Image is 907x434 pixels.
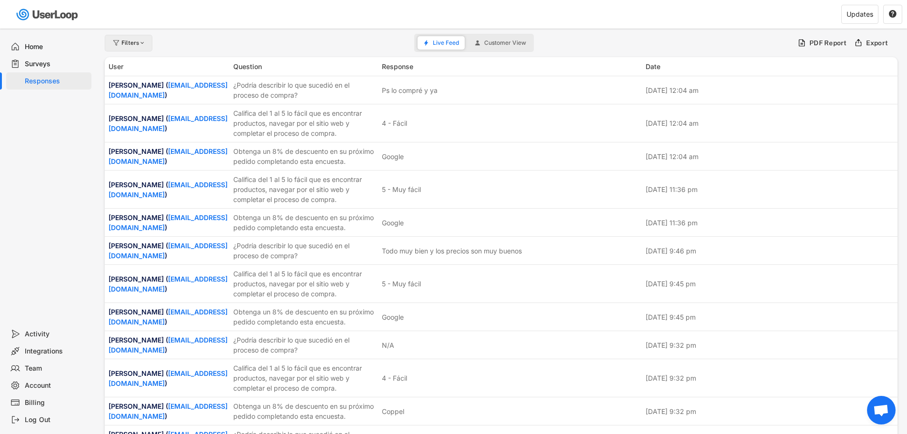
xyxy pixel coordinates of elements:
[109,81,228,99] a: [EMAIL_ADDRESS][DOMAIN_NAME]
[25,330,88,339] div: Activity
[646,279,894,289] div: [DATE] 9:45 pm
[382,373,407,383] div: 4 - Fácil
[233,61,376,71] div: Question
[646,340,894,350] div: [DATE] 9:32 pm
[109,335,228,355] div: [PERSON_NAME] ( )
[382,61,640,71] div: Response
[646,61,894,71] div: Date
[14,5,81,24] img: userloop-logo-01.svg
[109,369,228,387] a: [EMAIL_ADDRESS][DOMAIN_NAME]
[25,60,88,69] div: Surveys
[109,402,228,420] a: [EMAIL_ADDRESS][DOMAIN_NAME]
[233,212,376,232] div: Obtenga un 8% de descuento en su próximo pedido completando esta encuesta.
[382,406,404,416] div: Coppel
[382,85,438,95] div: Ps lo compré y ya
[433,40,459,46] span: Live Feed
[109,401,228,421] div: [PERSON_NAME] ( )
[382,312,404,322] div: Google
[109,181,228,199] a: [EMAIL_ADDRESS][DOMAIN_NAME]
[382,184,421,194] div: 5 - Muy fácil
[233,108,376,138] div: Califica del 1 al 5 lo fácil que es encontrar productos, navegar por el sitio web y completar el ...
[382,218,404,228] div: Google
[646,246,894,256] div: [DATE] 9:46 pm
[109,114,228,132] a: [EMAIL_ADDRESS][DOMAIN_NAME]
[646,218,894,228] div: [DATE] 11:36 pm
[484,40,526,46] span: Customer View
[646,85,894,95] div: [DATE] 12:04 am
[109,146,228,166] div: [PERSON_NAME] ( )
[382,118,407,128] div: 4 - Fácil
[109,147,228,165] a: [EMAIL_ADDRESS][DOMAIN_NAME]
[382,340,394,350] div: N/A
[382,246,522,256] div: Todo muy bien y los precios son muy buenos
[25,77,88,86] div: Responses
[866,39,888,47] div: Export
[109,336,228,354] a: [EMAIL_ADDRESS][DOMAIN_NAME]
[25,347,88,356] div: Integrations
[847,11,873,18] div: Updates
[109,113,228,133] div: [PERSON_NAME] ( )
[646,118,894,128] div: [DATE] 12:04 am
[233,307,376,327] div: Obtenga un 8% de descuento en su próximo pedido completando esta encuesta.
[109,241,228,261] div: [PERSON_NAME] ( )
[25,364,88,373] div: Team
[382,279,421,289] div: 5 - Muy fácil
[469,36,532,50] button: Customer View
[109,308,228,326] a: [EMAIL_ADDRESS][DOMAIN_NAME]
[109,368,228,388] div: [PERSON_NAME] ( )
[233,146,376,166] div: Obtenga un 8% de descuento en su próximo pedido completando esta encuesta.
[233,335,376,355] div: ¿Podría describir lo que sucedió en el proceso de compra?
[25,42,88,51] div: Home
[646,312,894,322] div: [DATE] 9:45 pm
[25,398,88,407] div: Billing
[382,151,404,161] div: Google
[233,174,376,204] div: Califica del 1 al 5 lo fácil que es encontrar productos, navegar por el sitio web y completar el ...
[418,36,465,50] button: Live Feed
[233,80,376,100] div: ¿Podría describir lo que sucedió en el proceso de compra?
[121,40,146,46] div: Filters
[233,401,376,421] div: Obtenga un 8% de descuento en su próximo pedido completando esta encuesta.
[25,381,88,390] div: Account
[109,61,228,71] div: User
[109,213,228,232] a: [EMAIL_ADDRESS][DOMAIN_NAME]
[646,184,894,194] div: [DATE] 11:36 pm
[233,363,376,393] div: Califica del 1 al 5 lo fácil que es encontrar productos, navegar por el sitio web y completar el ...
[809,39,847,47] div: PDF Report
[109,180,228,200] div: [PERSON_NAME] ( )
[889,10,897,18] text: 
[25,415,88,424] div: Log Out
[233,241,376,261] div: ¿Podría describir lo que sucedió en el proceso de compra?
[109,80,228,100] div: [PERSON_NAME] ( )
[867,396,896,424] a: Bate-papo aberto
[233,269,376,299] div: Califica del 1 al 5 lo fácil que es encontrar productos, navegar por el sitio web y completar el ...
[646,406,894,416] div: [DATE] 9:32 pm
[109,274,228,294] div: [PERSON_NAME] ( )
[109,212,228,232] div: [PERSON_NAME] ( )
[646,151,894,161] div: [DATE] 12:04 am
[109,307,228,327] div: [PERSON_NAME] ( )
[109,242,228,260] a: [EMAIL_ADDRESS][DOMAIN_NAME]
[888,10,897,19] button: 
[646,373,894,383] div: [DATE] 9:32 pm
[109,275,228,293] a: [EMAIL_ADDRESS][DOMAIN_NAME]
